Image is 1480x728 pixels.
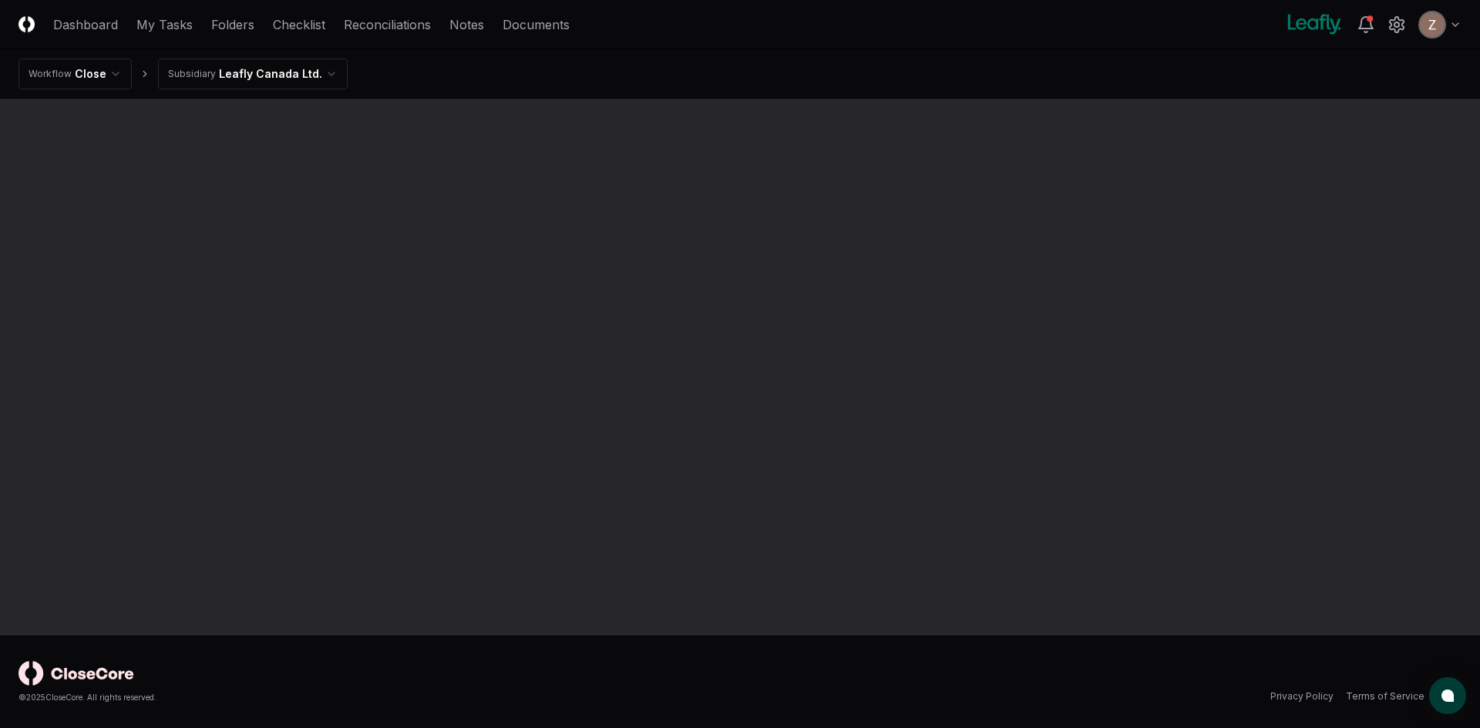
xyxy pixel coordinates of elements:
[1429,677,1466,714] button: atlas-launcher
[18,661,134,686] img: logo
[1270,689,1334,703] a: Privacy Policy
[168,67,216,81] div: Subsidiary
[18,16,35,32] img: Logo
[503,15,570,34] a: Documents
[136,15,193,34] a: My Tasks
[1284,12,1344,37] img: Leafly logo
[449,15,484,34] a: Notes
[273,15,325,34] a: Checklist
[1420,12,1445,37] img: ACg8ocKnDsamp5-SE65NkOhq35AnOBarAXdzXQ03o9g231ijNgHgyA=s96-c
[18,59,348,89] nav: breadcrumb
[53,15,118,34] a: Dashboard
[344,15,431,34] a: Reconciliations
[1346,689,1424,703] a: Terms of Service
[18,692,740,703] div: © 2025 CloseCore. All rights reserved.
[211,15,254,34] a: Folders
[29,67,72,81] div: Workflow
